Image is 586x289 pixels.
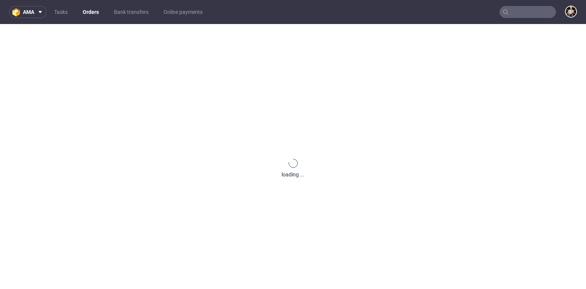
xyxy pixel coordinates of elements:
[78,6,103,18] a: Orders
[159,6,207,18] a: Online payments
[109,6,153,18] a: Bank transfers
[9,6,47,18] button: ama
[50,6,72,18] a: Tasks
[12,8,23,17] img: logo
[23,9,34,15] span: ama
[566,6,576,17] img: Marta Tomaszewska
[282,171,304,178] div: loading ...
